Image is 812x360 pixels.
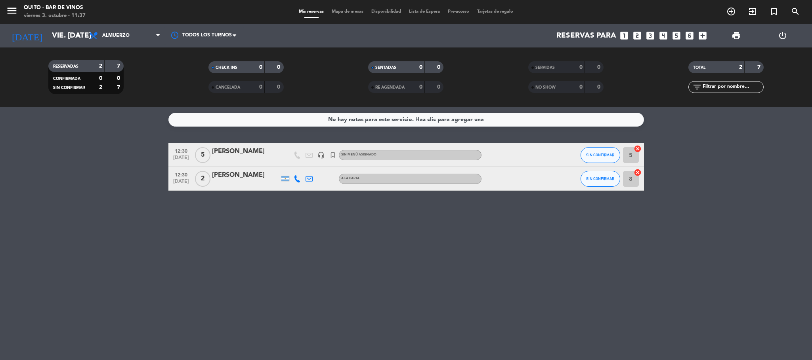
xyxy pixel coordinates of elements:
span: SIN CONFIRMAR [586,176,614,181]
strong: 0 [117,76,122,81]
input: Filtrar por nombre... [702,83,763,91]
span: [DATE] [171,155,191,164]
i: headset_mic [317,152,325,159]
i: cancel [634,145,642,153]
strong: 2 [99,85,102,90]
span: SIN CONFIRMAR [53,86,85,90]
strong: 0 [419,84,422,90]
div: LOG OUT [760,24,806,47]
i: [DATE] [6,27,48,44]
strong: 7 [117,63,122,69]
i: turned_in_not [769,7,779,16]
span: Disponibilidad [367,9,405,14]
span: RESERVADAS [53,64,78,68]
span: SENTADAS [375,66,396,70]
div: Quito - Bar de Vinos [24,4,86,12]
strong: 0 [259,84,262,90]
span: Reservas para [556,31,616,40]
div: [PERSON_NAME] [212,146,279,157]
span: [DATE] [171,179,191,188]
span: 5 [195,147,210,163]
div: No hay notas para este servicio. Haz clic para agregar una [328,115,484,124]
span: Lista de Espera [405,9,444,14]
span: print [732,31,741,40]
span: SERVIDAS [535,66,555,70]
i: arrow_drop_down [74,31,83,40]
span: CONFIRMADA [53,77,80,81]
span: Mapa de mesas [328,9,367,14]
button: menu [6,5,18,19]
strong: 0 [597,84,602,90]
strong: 7 [757,64,762,70]
span: SIN CONFIRMAR [586,153,614,157]
span: TOTAL [693,66,705,70]
div: viernes 3. octubre - 11:37 [24,12,86,20]
button: SIN CONFIRMAR [581,147,620,163]
span: CHECK INS [216,66,237,70]
strong: 0 [437,84,442,90]
i: add_circle_outline [726,7,736,16]
strong: 0 [277,64,282,70]
i: power_settings_new [778,31,787,40]
span: 12:30 [171,170,191,179]
span: 12:30 [171,146,191,155]
strong: 0 [259,64,262,70]
span: RE AGENDADA [375,85,405,89]
strong: 2 [739,64,742,70]
strong: 0 [597,64,602,70]
strong: 0 [579,84,583,90]
i: looks_3 [645,30,655,41]
span: 2 [195,171,210,187]
span: Pre-acceso [444,9,473,14]
i: looks_5 [671,30,682,41]
strong: 0 [99,76,102,81]
button: SIN CONFIRMAR [581,171,620,187]
strong: 2 [99,63,102,69]
strong: 0 [437,64,442,70]
i: turned_in_not [329,152,336,159]
div: [PERSON_NAME] [212,170,279,180]
i: menu [6,5,18,17]
span: NO SHOW [535,85,556,89]
strong: 0 [579,64,583,70]
span: Almuerzo [102,33,130,38]
span: Mis reservas [295,9,328,14]
i: add_box [697,30,708,41]
span: CANCELADA [216,85,240,89]
i: looks_6 [684,30,695,41]
i: looks_two [632,30,642,41]
strong: 0 [277,84,282,90]
i: cancel [634,169,642,176]
strong: 7 [117,85,122,90]
strong: 0 [419,64,422,70]
span: Tarjetas de regalo [473,9,517,14]
span: A LA CARTA [341,177,359,180]
i: search [791,7,800,16]
span: Sin menú asignado [341,153,376,156]
i: filter_list [692,82,702,92]
i: looks_4 [658,30,669,41]
i: exit_to_app [748,7,757,16]
i: looks_one [619,30,629,41]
